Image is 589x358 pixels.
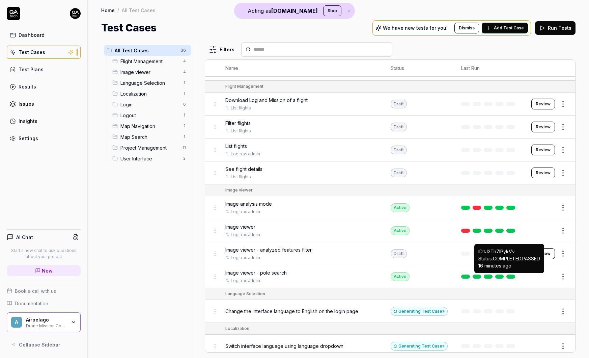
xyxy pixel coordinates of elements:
[110,121,191,131] div: Drag to reorderMap Navigation2
[7,46,81,59] a: Test Cases
[231,174,251,180] a: List flights
[15,287,56,295] span: Book a call with us
[70,8,81,19] img: 7ccf6c19-61ad-4a6c-8811-018b02a1b829.jpg
[231,232,260,238] a: Login as admin
[391,308,448,314] a: Generating Test Case»
[180,154,189,162] span: 2
[531,145,555,155] button: Review
[531,99,555,109] a: Review
[180,144,189,152] span: 11
[7,312,81,333] button: AAirpelagoDrone Mission Control
[225,83,263,89] div: Flight Management
[19,83,36,90] div: Results
[120,101,179,108] span: Login
[225,326,249,332] div: Localization
[391,249,407,258] div: Draft
[225,291,265,297] div: Language Selection
[19,66,44,73] div: Test Plans
[231,255,260,261] a: Login as admin
[180,122,189,130] span: 2
[180,57,189,65] span: 4
[122,7,156,14] div: All Test Cases
[7,28,81,42] a: Dashboard
[7,248,81,260] p: Start a new chat to ask questions about your project
[42,267,53,274] span: New
[231,105,251,111] a: List flights
[110,67,191,77] div: Drag to reorderImage viewer4
[19,135,38,142] div: Settings
[7,63,81,76] a: Test Plans
[178,46,189,54] span: 36
[180,89,189,98] span: 1
[391,343,448,349] a: Generating Test Case»
[391,307,448,316] div: Generating Test Case »
[225,246,312,253] span: Image viewer - analyzed features filter
[205,265,575,288] tr: Image viewer - pole searchLogin as adminActive
[225,143,247,150] span: List flights
[391,169,407,177] div: Draft
[19,100,34,107] div: Issues
[225,120,251,127] span: Filter flights
[120,155,179,162] span: User Interface
[110,153,191,164] div: Drag to reorderUser Interface2
[494,25,524,31] span: Add Test Case
[110,142,191,153] div: Drag to reorderProject Management11
[205,161,575,184] tr: See flight detailsList flightsDraftReview
[225,200,272,207] span: Image analysis mode
[482,23,528,33] button: Add Test Case
[101,20,157,35] h1: Test Cases
[384,60,454,77] th: Status
[205,116,575,138] tr: Filter flightsList flightsDraftReview
[478,263,511,268] time: 16 minutes ago
[391,123,407,131] div: Draft
[120,123,179,130] span: Map Navigation
[391,203,410,212] div: Active
[231,151,260,157] a: Login as admin
[180,68,189,76] span: 4
[535,21,576,35] button: Run Tests
[7,80,81,93] a: Results
[110,99,191,110] div: Drag to reorderLogin6
[7,338,81,351] button: Collapse Sidebar
[391,226,410,235] div: Active
[120,79,179,86] span: Language Selection
[531,168,555,178] button: Review
[15,300,48,307] span: Documentation
[231,128,251,134] a: List flights
[225,165,262,173] span: See flight details
[225,269,287,276] span: Image viewer - pole search
[19,49,45,56] div: Test Cases
[7,265,81,276] a: New
[7,114,81,128] a: Insights
[120,58,179,65] span: Flight Management
[26,323,66,328] div: Drone Mission Control
[120,133,179,140] span: Map Search
[19,118,37,125] div: Insights
[231,209,260,215] a: Login as admin
[7,97,81,110] a: Issues
[7,287,81,295] a: Book a call with us
[531,122,555,132] button: Review
[110,131,191,142] div: Drag to reorderMap Search1
[454,23,479,33] button: Dismiss
[391,342,448,351] button: Generating Test Case»
[19,341,60,348] span: Collapse Sidebar
[225,187,253,193] div: Image viewer
[110,77,191,88] div: Drag to reorderLanguage Selection1
[7,300,81,307] a: Documentation
[180,133,189,141] span: 1
[383,26,448,30] p: We have new tests for you!
[101,7,115,14] a: Home
[205,138,575,161] tr: List flightsLogin as adminDraftReview
[19,31,45,39] div: Dashboard
[391,307,448,316] button: Generating Test Case»
[205,242,575,265] tr: Image viewer - analyzed features filterLogin as adminDraftReview
[478,248,540,269] p: ID: tJ2Tn7lPykVv Status: COMPLETED . PASSED
[454,60,525,77] th: Last Run
[26,317,66,323] div: Airpelago
[205,93,575,116] tr: Download Log and Mission of a flightList flightsDraftReview
[120,90,179,97] span: Localization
